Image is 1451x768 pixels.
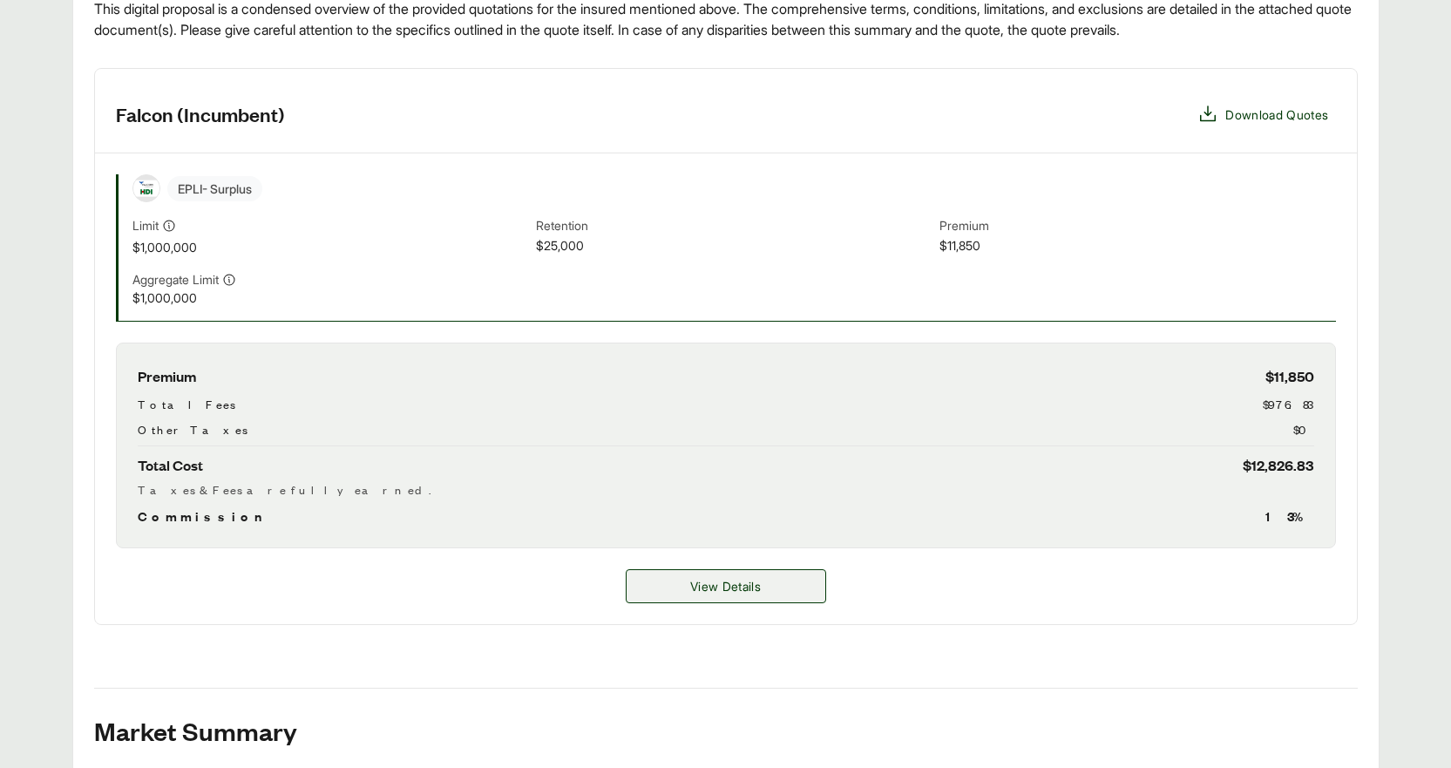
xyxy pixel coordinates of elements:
span: $1,000,000 [132,289,529,307]
span: Total Cost [138,453,203,477]
img: Falcon Risk - HDI [133,180,159,197]
span: $11,850 [939,236,1336,256]
span: $0 [1293,420,1314,438]
span: Premium [138,364,196,388]
div: Taxes & Fees are fully earned. [138,480,1314,499]
span: $976.83 [1263,395,1314,413]
span: Aggregate Limit [132,270,219,289]
span: $1,000,000 [132,238,529,256]
span: Total Fees [138,395,235,413]
span: Retention [536,216,932,236]
a: Falcon (Incumbent) details [626,569,826,603]
span: Commission [138,506,270,527]
h3: Falcon (Incumbent) [116,101,285,127]
span: Limit [132,216,159,234]
span: View Details [690,577,761,595]
span: $25,000 [536,236,932,256]
span: EPLI - Surplus [167,176,262,201]
span: Premium [939,216,1336,236]
span: Other Taxes [138,420,247,438]
span: $12,826.83 [1243,453,1314,477]
span: Download Quotes [1225,105,1328,124]
span: $11,850 [1265,364,1314,388]
h2: Market Summary [94,717,1358,744]
span: 13 % [1265,506,1314,527]
button: View Details [626,569,826,603]
button: Download Quotes [1190,97,1335,132]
